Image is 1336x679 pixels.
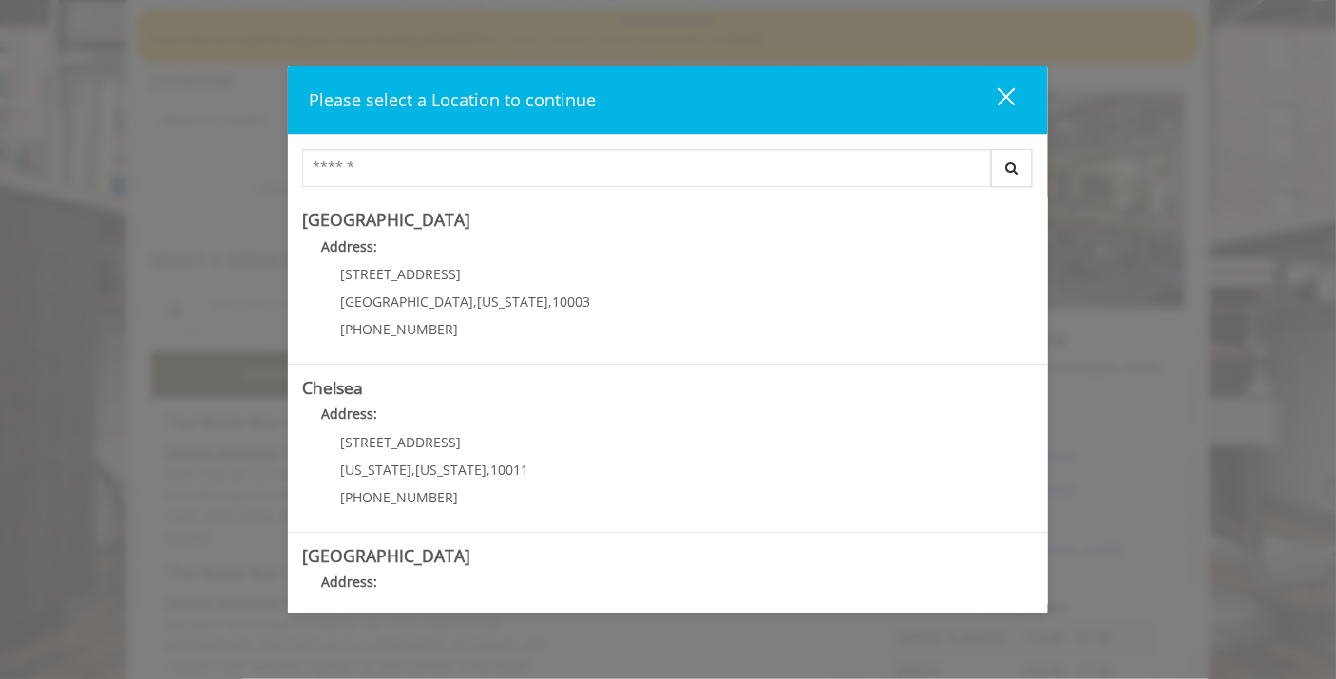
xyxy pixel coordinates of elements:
span: , [473,292,477,311]
b: Address: [321,237,377,255]
span: [US_STATE] [340,461,411,479]
span: Please select a Location to continue [309,88,596,111]
b: [GEOGRAPHIC_DATA] [302,544,470,567]
span: [PHONE_NUMBER] [340,488,458,506]
span: 10003 [552,292,590,311]
b: Address: [321,573,377,591]
span: [STREET_ADDRESS] [340,433,461,451]
div: Center Select [302,149,1034,197]
span: , [548,292,552,311]
div: close dialog [976,86,1014,115]
b: Address: [321,405,377,423]
button: close dialog [963,81,1027,120]
span: [GEOGRAPHIC_DATA] [340,292,473,311]
span: [US_STATE] [477,292,548,311]
span: [US_STATE] [415,461,487,479]
span: [PHONE_NUMBER] [340,320,458,338]
i: Search button [1002,161,1023,175]
span: 10011 [490,461,528,479]
input: Search Center [302,149,992,187]
span: , [487,461,490,479]
b: Chelsea [302,376,363,399]
span: , [411,461,415,479]
span: [STREET_ADDRESS] [340,265,461,283]
b: [GEOGRAPHIC_DATA] [302,208,470,231]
